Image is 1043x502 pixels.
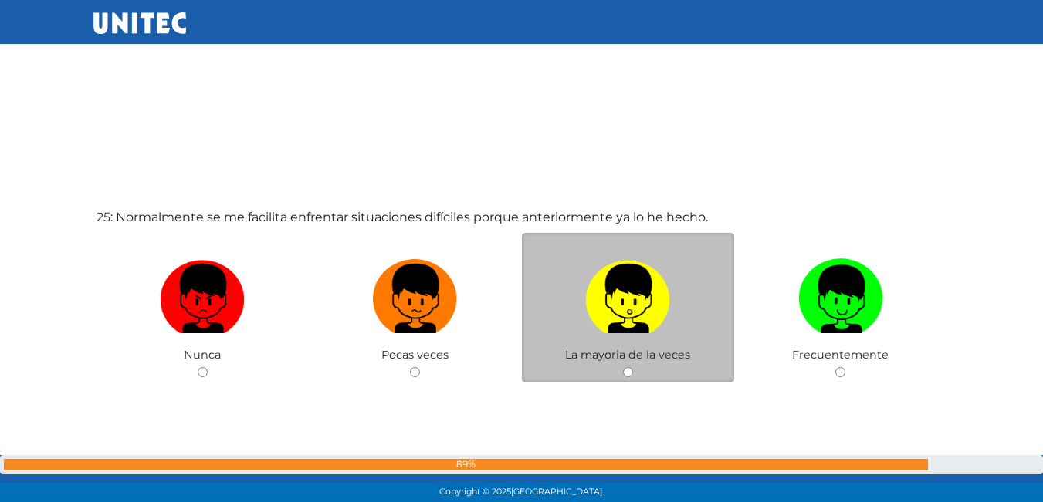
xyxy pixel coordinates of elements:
[4,459,928,470] div: 89%
[381,348,449,362] span: Pocas veces
[792,348,889,362] span: Frecuentemente
[160,253,245,334] img: Nunca
[511,487,604,497] span: [GEOGRAPHIC_DATA].
[93,12,186,34] img: UNITEC
[585,253,670,334] img: La mayoria de la veces
[184,348,221,362] span: Nunca
[373,253,458,334] img: Pocas veces
[798,253,883,334] img: Frecuentemente
[97,208,708,227] label: 25: Normalmente se me facilita enfrentar situaciones difíciles porque anteriormente ya lo he hecho.
[565,348,690,362] span: La mayoria de la veces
